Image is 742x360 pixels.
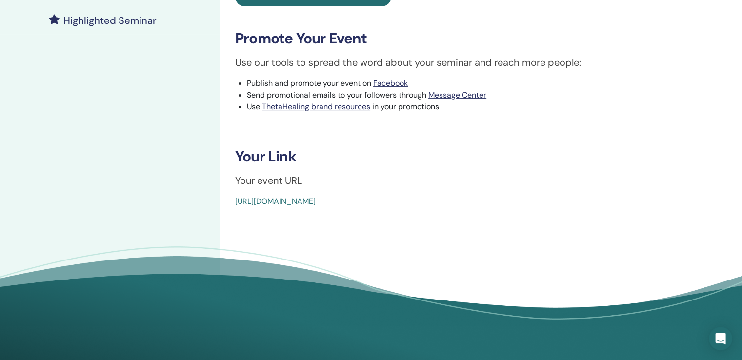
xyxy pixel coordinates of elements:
[235,30,699,47] h3: Promote Your Event
[235,173,699,188] p: Your event URL
[709,327,732,350] div: Open Intercom Messenger
[247,89,699,101] li: Send promotional emails to your followers through
[428,90,486,100] a: Message Center
[63,15,157,26] h4: Highlighted Seminar
[235,148,699,165] h3: Your Link
[235,55,699,70] p: Use our tools to spread the word about your seminar and reach more people:
[262,101,370,112] a: ThetaHealing brand resources
[235,196,316,206] a: [URL][DOMAIN_NAME]
[247,78,699,89] li: Publish and promote your event on
[247,101,699,113] li: Use in your promotions
[373,78,408,88] a: Facebook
